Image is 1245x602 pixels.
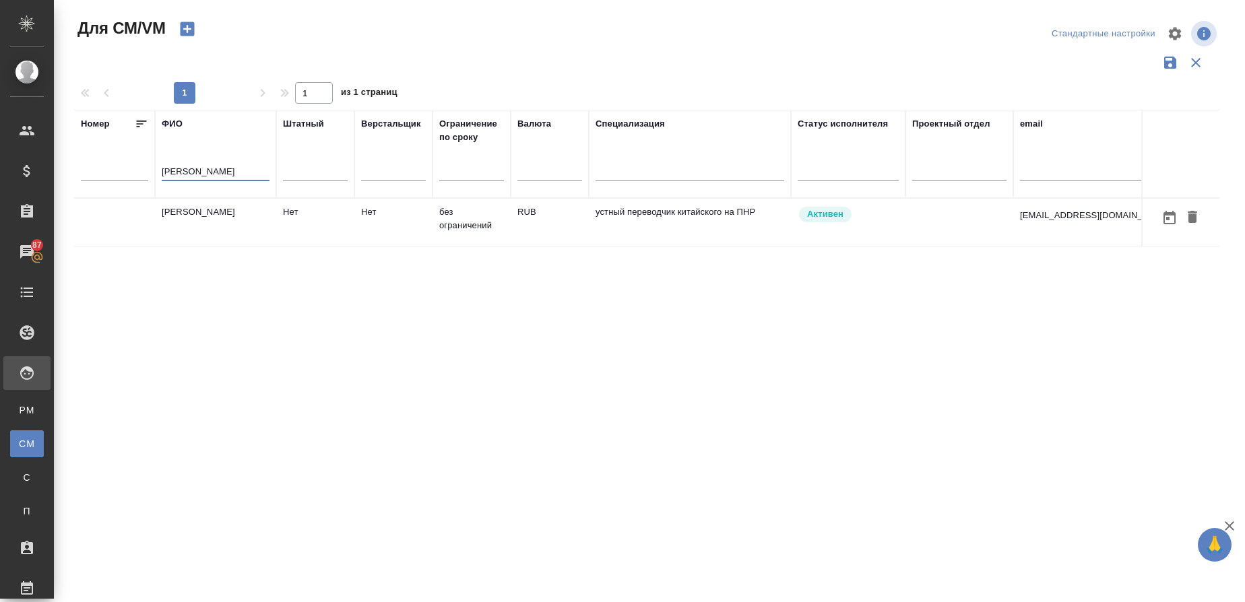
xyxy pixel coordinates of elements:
div: Специализация [596,117,665,131]
span: Посмотреть информацию [1191,21,1219,46]
div: Валюта [517,117,551,131]
td: Нет [354,199,433,246]
div: Статус исполнителя [798,117,888,131]
a: CM [10,430,44,457]
td: [PERSON_NAME] [155,199,276,246]
td: RUB [511,199,589,246]
div: Рядовой исполнитель: назначай с учетом рейтинга [798,205,899,224]
span: CM [17,437,37,450]
div: Штатный [283,117,324,131]
td: без ограничений [433,199,511,246]
button: Сбросить фильтры [1183,50,1209,75]
span: PM [17,403,37,417]
a: PM [10,397,44,424]
button: 🙏 [1198,528,1232,562]
span: Настроить таблицу [1159,18,1191,50]
a: 87 [3,235,51,269]
div: Номер [81,117,110,131]
span: П [17,504,37,518]
button: Удалить [1181,205,1204,230]
a: П [10,498,44,525]
td: Нет [276,199,354,246]
button: Открыть календарь загрузки [1158,205,1181,230]
div: Верстальщик [361,117,421,131]
p: [EMAIL_ADDRESS][DOMAIN_NAME] [1020,209,1171,222]
div: split button [1048,24,1159,44]
p: устный переводчик китайского на ПНР [596,205,784,219]
span: Для СМ/VM [74,18,166,39]
a: С [10,464,44,491]
div: Ограничение по сроку [439,117,504,144]
span: 🙏 [1203,531,1226,559]
span: С [17,471,37,484]
button: Создать [171,18,203,40]
div: email [1020,117,1043,131]
span: из 1 страниц [341,84,397,104]
p: Активен [807,207,843,221]
div: Проектный отдел [912,117,990,131]
span: 87 [24,238,50,252]
button: Сохранить фильтры [1157,50,1183,75]
div: ФИО [162,117,183,131]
